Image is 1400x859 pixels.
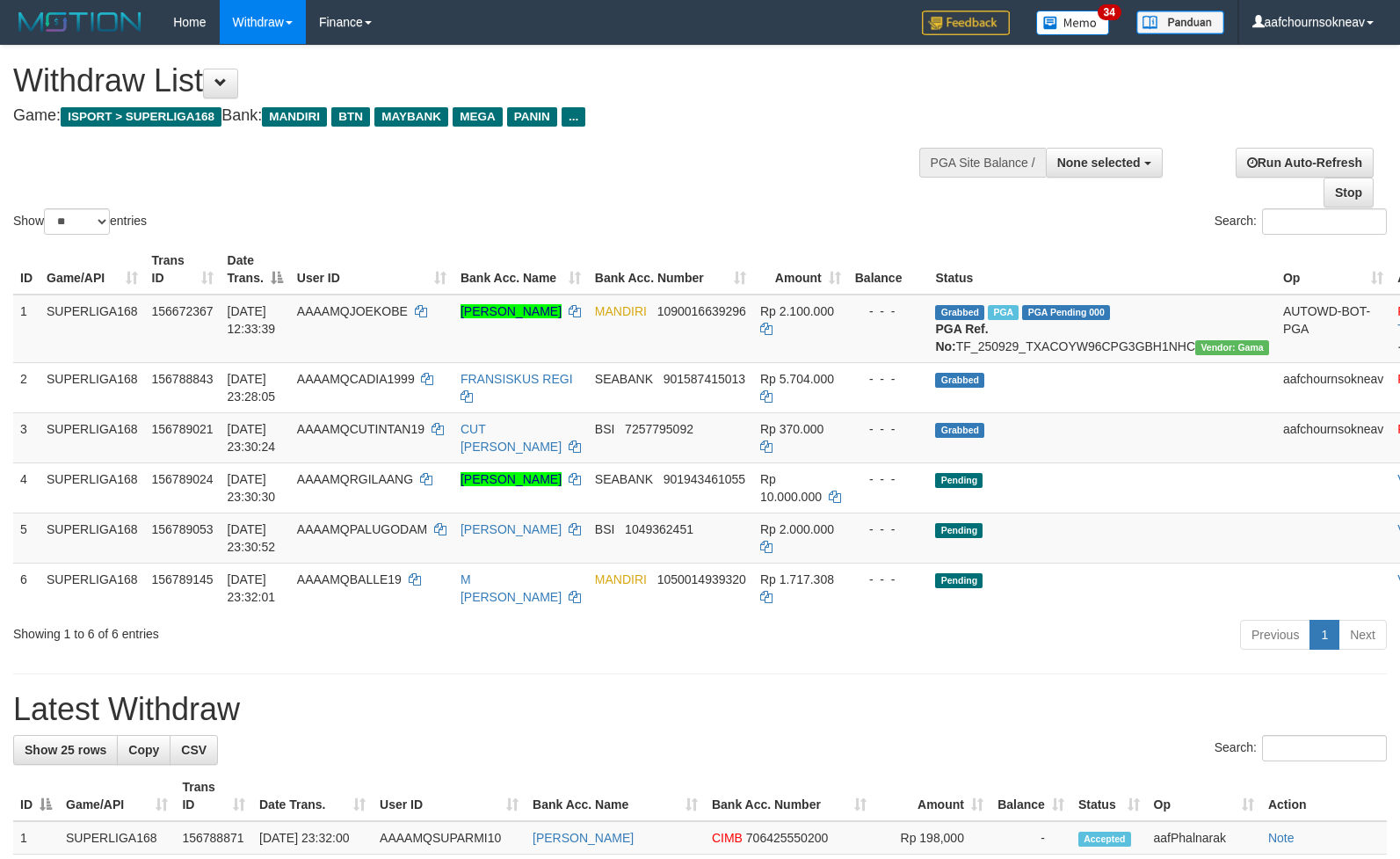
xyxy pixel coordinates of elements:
[13,735,118,765] a: Show 25 rows
[855,571,922,588] div: - - -
[507,107,557,127] span: PANIN
[13,63,916,98] h1: Withdraw List
[1338,620,1387,650] a: Next
[1324,178,1374,207] a: Stop
[13,362,40,412] td: 2
[1195,340,1269,355] span: Vendor URL: https://trx31.1velocity.biz
[44,208,110,235] select: Showentries
[373,771,526,821] th: User ID: activate to sort column ascending
[562,107,585,127] span: ...
[228,304,276,336] span: [DATE] 12:33:39
[855,470,922,488] div: - - -
[1276,295,1390,363] td: AUTOWD-BOT-PGA
[175,771,252,821] th: Trans ID: activate to sort column ascending
[990,771,1071,821] th: Balance: activate to sort column ascending
[13,9,147,35] img: MOTION_logo.png
[1136,11,1224,34] img: panduan.png
[595,372,653,386] span: SEABANK
[13,618,570,643] div: Showing 1 to 6 of 6 entries
[461,304,562,318] a: [PERSON_NAME]
[753,244,848,295] th: Amount: activate to sort column ascending
[1046,148,1163,178] button: None selected
[625,522,693,536] span: Copy 1049362451 to clipboard
[1240,620,1310,650] a: Previous
[170,735,218,765] a: CSV
[1147,771,1261,821] th: Op: activate to sort column ascending
[13,563,40,613] td: 6
[152,522,214,536] span: 156789053
[595,422,615,436] span: BSI
[228,422,276,454] span: [DATE] 23:30:24
[145,244,221,295] th: Trans ID: activate to sort column ascending
[657,304,746,318] span: Copy 1090016639296 to clipboard
[262,107,327,127] span: MANDIRI
[13,821,59,855] td: 1
[1276,412,1390,462] td: aafchournsokneav
[461,522,562,536] a: [PERSON_NAME]
[1215,208,1387,235] label: Search:
[595,572,647,586] span: MANDIRI
[374,107,448,127] span: MAYBANK
[40,513,145,563] td: SUPERLIGA168
[25,743,106,757] span: Show 25 rows
[588,244,753,295] th: Bank Acc. Number: activate to sort column ascending
[760,472,822,504] span: Rp 10.000.000
[297,422,424,436] span: AAAAMQCUTINTAN19
[928,295,1275,363] td: TF_250929_TXACOYW96CPG3GBH1NHC
[935,573,983,588] span: Pending
[595,522,615,536] span: BSI
[461,472,562,486] a: [PERSON_NAME]
[1236,148,1374,178] a: Run Auto-Refresh
[595,472,653,486] span: SEABANK
[874,821,990,855] td: Rp 198,000
[453,244,588,295] th: Bank Acc. Name: activate to sort column ascending
[935,322,988,353] b: PGA Ref. No:
[40,244,145,295] th: Game/API: activate to sort column ascending
[746,831,828,845] span: Copy 706425550200 to clipboard
[13,107,916,125] h4: Game: Bank:
[760,304,834,318] span: Rp 2.100.000
[228,522,276,554] span: [DATE] 23:30:52
[297,372,415,386] span: AAAAMQCADIA1999
[705,771,874,821] th: Bank Acc. Number: activate to sort column ascending
[290,244,453,295] th: User ID: activate to sort column ascending
[1078,832,1131,847] span: Accepted
[13,412,40,462] td: 3
[40,362,145,412] td: SUPERLIGA168
[874,771,990,821] th: Amount: activate to sort column ascending
[595,304,647,318] span: MANDIRI
[461,372,573,386] a: FRANSISKUS REGI
[935,373,984,388] span: Grabbed
[221,244,290,295] th: Date Trans.: activate to sort column descending
[152,472,214,486] span: 156789024
[59,771,175,821] th: Game/API: activate to sort column ascending
[13,208,147,235] label: Show entries
[990,821,1071,855] td: -
[625,422,693,436] span: Copy 7257795092 to clipboard
[1276,244,1390,295] th: Op: activate to sort column ascending
[117,735,170,765] a: Copy
[152,304,214,318] span: 156672367
[152,422,214,436] span: 156789021
[181,743,207,757] span: CSV
[40,295,145,363] td: SUPERLIGA168
[760,572,834,586] span: Rp 1.717.308
[61,107,221,127] span: ISPORT > SUPERLIGA168
[760,372,834,386] span: Rp 5.704.000
[152,572,214,586] span: 156789145
[1262,735,1387,761] input: Search:
[13,692,1387,727] h1: Latest Withdraw
[373,821,526,855] td: AAAAMQSUPARMI10
[40,563,145,613] td: SUPERLIGA168
[40,462,145,513] td: SUPERLIGA168
[526,771,705,821] th: Bank Acc. Name: activate to sort column ascending
[297,572,402,586] span: AAAAMQBALLE19
[1268,831,1295,845] a: Note
[128,743,159,757] span: Copy
[919,148,1046,178] div: PGA Site Balance /
[664,372,745,386] span: Copy 901587415013 to clipboard
[1262,208,1387,235] input: Search:
[935,305,984,320] span: Grabbed
[297,472,413,486] span: AAAAMQRGILAANG
[935,523,983,538] span: Pending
